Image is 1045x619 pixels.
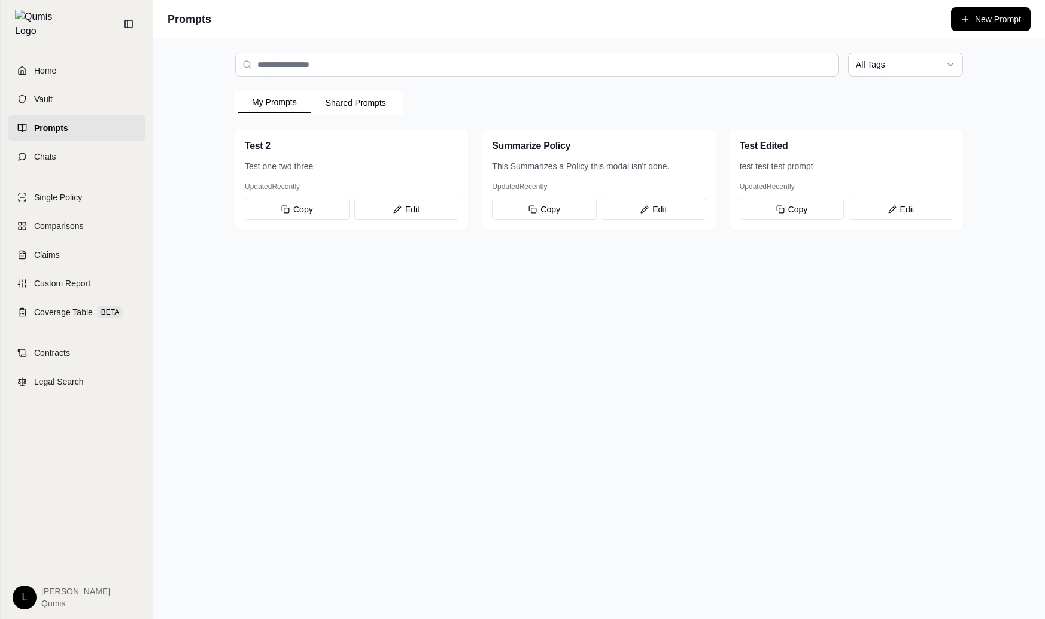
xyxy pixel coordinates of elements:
span: Claims [34,249,60,261]
a: Home [8,57,145,84]
h3: Summarize Policy [492,139,570,153]
span: Legal Search [34,376,84,388]
button: Copy [740,199,844,220]
button: New Prompt [951,7,1031,31]
button: Shared Prompts [311,93,400,112]
a: Vault [8,86,145,112]
button: Edit [354,199,459,220]
a: Contracts [8,340,145,366]
div: Updated Recently [740,182,953,191]
div: Updated Recently [492,182,706,191]
button: Copy [492,199,597,220]
a: Chats [8,144,145,170]
span: Comparisons [34,220,83,232]
p: This Summarizes a Policy this modal isn't done. [492,160,706,172]
button: Copy [245,199,350,220]
div: Updated Recently [245,182,458,191]
a: Claims [8,242,145,268]
div: L [13,586,37,609]
button: Edit [602,199,706,220]
a: Custom Report [8,270,145,297]
h3: Test 2 [245,139,271,153]
h1: Prompts [168,11,211,28]
span: Coverage Table [34,306,93,318]
button: Collapse sidebar [119,14,138,33]
a: Legal Search [8,368,145,395]
span: [PERSON_NAME] [41,586,110,597]
a: Prompts [8,115,145,141]
p: test test test prompt [740,160,953,172]
span: Custom Report [34,278,90,289]
button: Edit [849,199,953,220]
span: Contracts [34,347,70,359]
a: Single Policy [8,184,145,211]
span: Qumis [41,597,110,609]
h3: Test Edited [740,139,788,153]
span: Home [34,65,56,77]
span: BETA [98,306,123,318]
span: Chats [34,151,56,163]
span: Single Policy [34,191,82,203]
a: Comparisons [8,213,145,239]
a: Coverage TableBETA [8,299,145,325]
p: Test one two three [245,160,458,172]
span: Vault [34,93,53,105]
button: My Prompts [238,93,311,113]
span: Prompts [34,122,68,134]
img: Qumis Logo [15,10,60,38]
